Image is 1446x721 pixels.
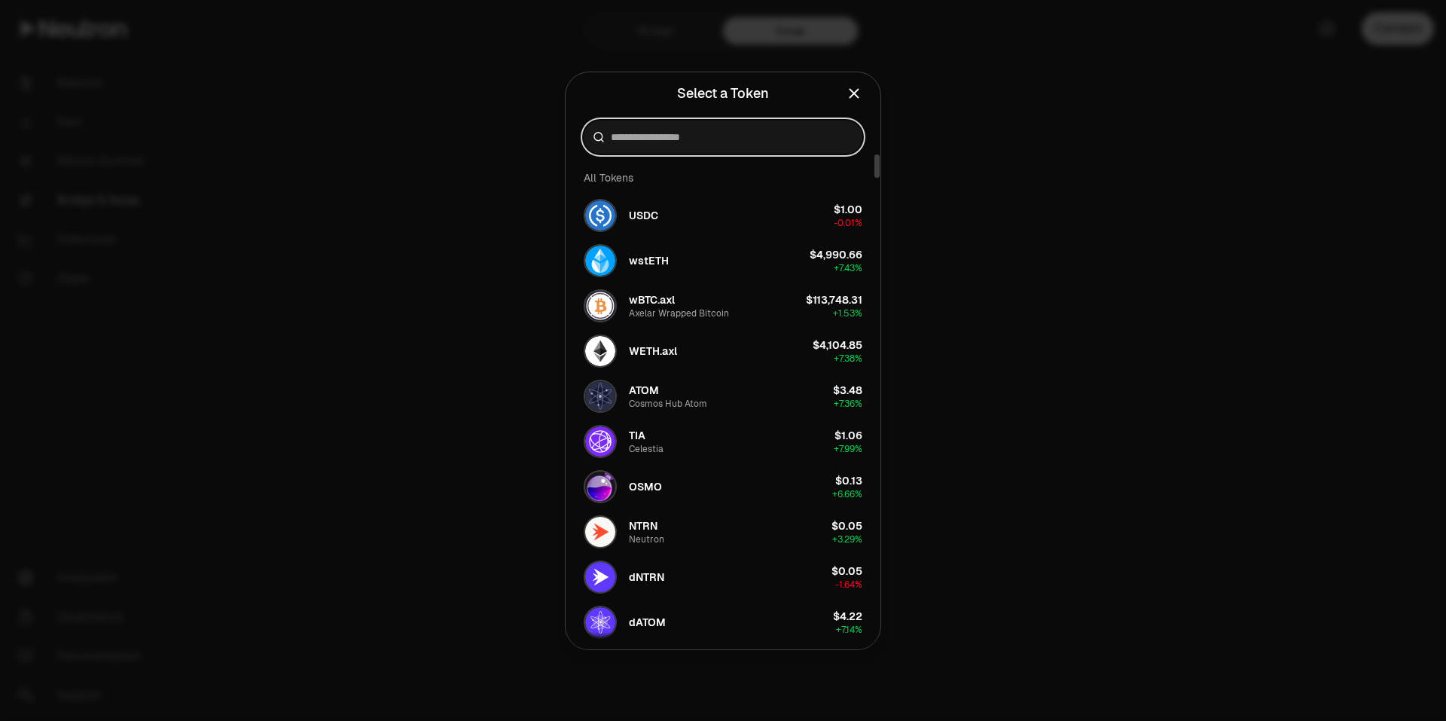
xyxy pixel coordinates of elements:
span: + 6.66% [832,488,862,500]
span: -0.01% [834,217,862,229]
span: dNTRN [629,570,664,585]
span: + 7.43% [834,262,862,274]
button: dNTRN LogodNTRN$0.05-1.64% [575,554,871,600]
span: + 7.99% [834,443,862,455]
span: USDC [629,208,658,223]
button: NTRN LogoNTRNNeutron$0.05+3.29% [575,509,871,554]
span: wBTC.axl [629,292,675,307]
div: Celestia [629,443,664,455]
div: $113,748.31 [806,292,862,307]
img: ATOM Logo [585,381,615,411]
span: wstETH [629,253,669,268]
span: dATOM [629,615,666,630]
div: $0.05 [831,564,862,579]
button: wBTC.axl LogowBTC.axlAxelar Wrapped Bitcoin$113,748.31+1.53% [575,283,871,328]
span: OSMO [629,479,662,494]
img: wstETH Logo [585,246,615,276]
button: OSMO LogoOSMO$0.13+6.66% [575,464,871,509]
span: -1.64% [835,579,862,591]
img: OSMO Logo [585,472,615,502]
div: $1.06 [834,428,862,443]
div: $4,990.66 [810,247,862,262]
img: WETH.axl Logo [585,336,615,366]
span: WETH.axl [629,344,677,359]
span: TIA [629,428,645,443]
img: dNTRN Logo [585,562,615,592]
button: Close [846,83,862,104]
span: ATOM [629,383,659,398]
div: $0.13 [835,473,862,488]
div: $4.22 [833,609,862,624]
div: Select a Token [677,83,769,104]
button: dATOM LogodATOM$4.22+7.14% [575,600,871,645]
div: $1.00 [834,202,862,217]
div: $0.05 [831,518,862,533]
span: + 1.53% [833,307,862,319]
button: WETH.axl LogoWETH.axl$4,104.85+7.38% [575,328,871,374]
span: + 7.14% [836,624,862,636]
img: USDC Logo [585,200,615,231]
div: Cosmos Hub Atom [629,398,707,410]
div: All Tokens [575,163,871,193]
button: ATOM LogoATOMCosmos Hub Atom$3.48+7.36% [575,374,871,419]
span: NTRN [629,518,657,533]
img: wBTC.axl Logo [585,291,615,321]
button: TIA LogoTIACelestia$1.06+7.99% [575,419,871,464]
img: NTRN Logo [585,517,615,547]
span: + 3.29% [832,533,862,545]
div: Neutron [629,533,664,545]
img: dATOM Logo [585,607,615,637]
div: $4,104.85 [813,338,862,353]
button: USDC LogoUSDC$1.00-0.01% [575,193,871,238]
span: + 7.38% [834,353,862,365]
div: $3.48 [833,383,862,398]
div: Axelar Wrapped Bitcoin [629,307,729,319]
img: TIA Logo [585,426,615,457]
span: + 7.36% [834,398,862,410]
button: wstETH LogowstETH$4,990.66+7.43% [575,238,871,283]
